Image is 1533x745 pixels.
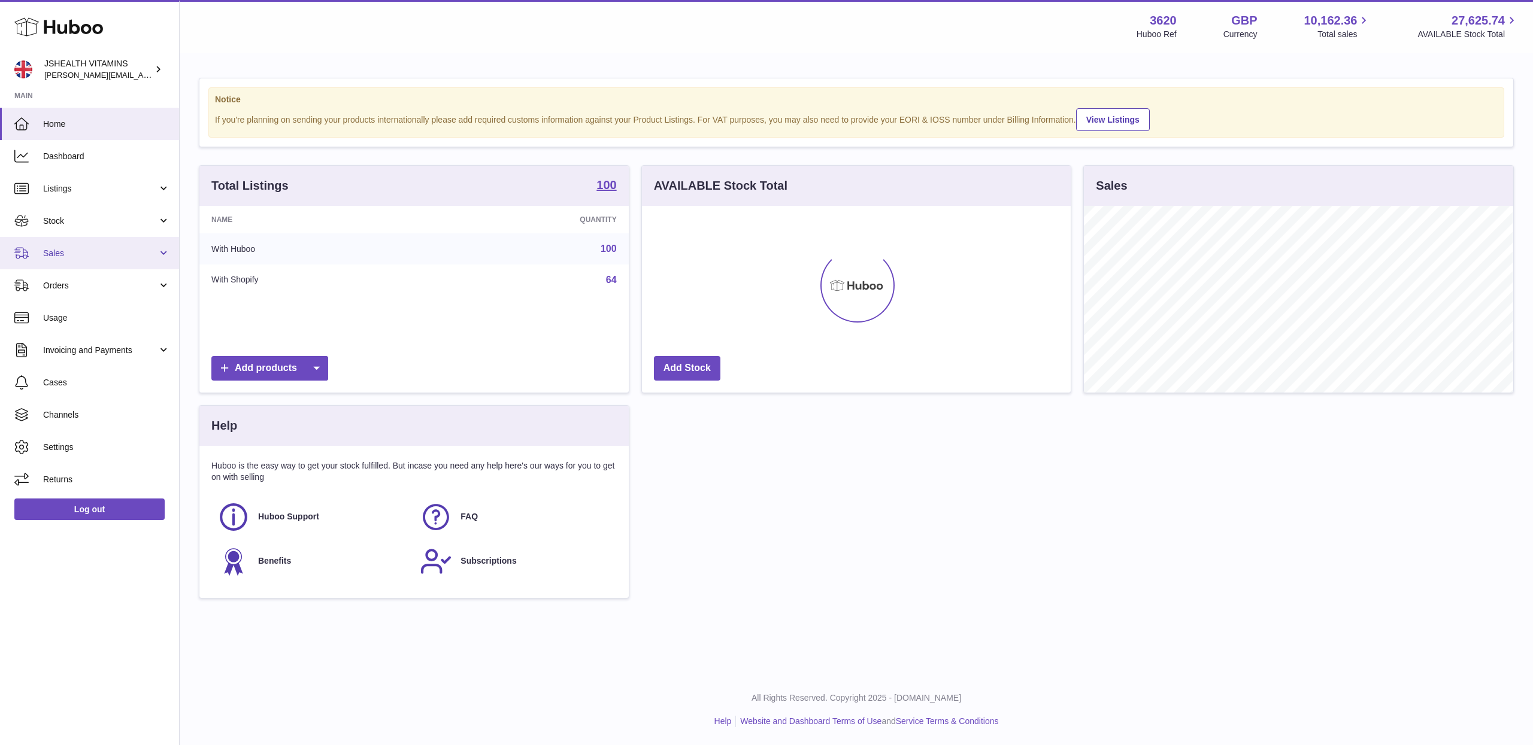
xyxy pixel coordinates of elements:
img: francesca@jshealthvitamins.com [14,60,32,78]
span: Channels [43,409,170,421]
span: Total sales [1317,29,1371,40]
span: Orders [43,280,157,291]
span: Benefits [258,555,291,567]
h3: Sales [1096,178,1127,194]
strong: 100 [596,179,616,191]
span: Dashboard [43,151,170,162]
p: Huboo is the easy way to get your stock fulfilled. But incase you need any help here's our ways f... [211,460,617,483]
h3: Total Listings [211,178,289,194]
a: 64 [606,275,617,285]
li: and [736,716,998,727]
div: Huboo Ref [1137,29,1177,40]
span: Usage [43,312,170,324]
a: Service Terms & Conditions [896,716,999,726]
span: Settings [43,442,170,453]
span: Huboo Support [258,511,319,522]
span: Subscriptions [460,555,516,567]
th: Name [199,206,431,233]
strong: 3620 [1150,13,1177,29]
a: 27,625.74 AVAILABLE Stock Total [1417,13,1519,40]
a: 100 [601,244,617,254]
a: View Listings [1076,108,1150,131]
span: [PERSON_NAME][EMAIL_ADDRESS][DOMAIN_NAME] [44,70,240,80]
a: Benefits [217,545,408,577]
span: AVAILABLE Stock Total [1417,29,1519,40]
span: Invoicing and Payments [43,345,157,356]
span: 27,625.74 [1452,13,1505,29]
div: JSHEALTH VITAMINS [44,58,152,81]
a: Add products [211,356,328,381]
span: Home [43,118,170,130]
a: Subscriptions [420,545,610,577]
a: 100 [596,179,616,193]
a: Website and Dashboard Terms of Use [740,716,881,726]
a: FAQ [420,501,610,533]
p: All Rights Reserved. Copyright 2025 - [DOMAIN_NAME] [189,692,1523,704]
h3: Help [211,418,237,434]
div: Currency [1223,29,1258,40]
span: Sales [43,248,157,259]
strong: Notice [215,94,1498,105]
span: Listings [43,183,157,194]
a: Log out [14,498,165,520]
span: Cases [43,377,170,388]
span: Returns [43,474,170,485]
a: Huboo Support [217,501,408,533]
a: 10,162.36 Total sales [1304,13,1371,40]
th: Quantity [431,206,628,233]
span: Stock [43,215,157,227]
a: Help [714,716,732,726]
td: With Shopify [199,264,431,296]
a: Add Stock [654,356,720,381]
h3: AVAILABLE Stock Total [654,178,787,194]
span: FAQ [460,511,478,522]
strong: GBP [1231,13,1257,29]
span: 10,162.36 [1304,13,1357,29]
div: If you're planning on sending your products internationally please add required customs informati... [215,107,1498,131]
td: With Huboo [199,233,431,264]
